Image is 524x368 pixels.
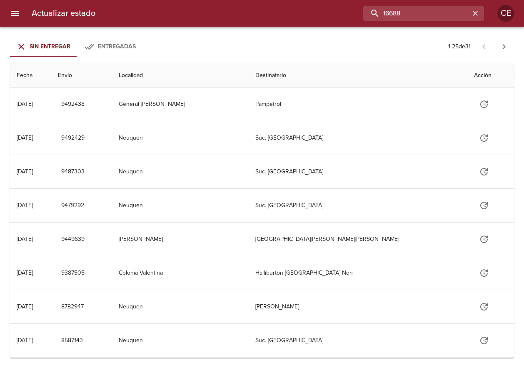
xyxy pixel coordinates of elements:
div: [DATE] [17,235,33,243]
div: Tabs Envios [10,37,143,57]
td: Neuquen [112,290,248,323]
div: [DATE] [17,134,33,141]
button: 9487303 [58,164,88,180]
span: Pagina anterior [474,42,494,50]
td: Neuquen [112,324,248,357]
div: [DATE] [17,168,33,175]
td: Suc. [GEOGRAPHIC_DATA] [249,121,468,155]
td: Suc. [GEOGRAPHIC_DATA] [249,155,468,188]
span: Actualizar estado y agregar documentación [474,134,494,141]
span: 9487303 [61,167,85,177]
div: CE [497,5,514,22]
td: [PERSON_NAME] [112,223,248,256]
button: 9492438 [58,97,88,112]
td: Suc. [GEOGRAPHIC_DATA] [249,324,468,357]
td: Neuquen [112,121,248,155]
span: Actualizar estado y agregar documentación [474,100,494,107]
button: 8782947 [58,299,87,315]
h6: Actualizar estado [32,7,95,20]
td: Neuquen [112,189,248,222]
button: 8587143 [58,333,86,348]
span: 9387505 [61,268,85,278]
td: [GEOGRAPHIC_DATA][PERSON_NAME][PERSON_NAME] [249,223,468,256]
th: Fecha [10,64,51,88]
span: Actualizar estado y agregar documentación [474,303,494,310]
span: Pagina siguiente [494,37,514,57]
span: 9479292 [61,200,84,211]
td: General [PERSON_NAME] [112,88,248,121]
span: 9492429 [61,133,85,143]
th: Acción [467,64,514,88]
div: Abrir información de usuario [497,5,514,22]
span: Actualizar estado y agregar documentación [474,269,494,276]
span: Actualizar estado y agregar documentación [474,336,494,343]
div: [DATE] [17,269,33,276]
span: 8782947 [61,302,84,312]
p: 1 - 25 de 31 [448,43,471,51]
td: Neuquen [112,155,248,188]
span: Actualizar estado y agregar documentación [474,168,494,175]
td: Suc. [GEOGRAPHIC_DATA] [249,189,468,222]
span: Actualizar estado y agregar documentación [474,235,494,242]
button: 9449639 [58,232,88,247]
span: 8587143 [61,335,83,346]
div: [DATE] [17,303,33,310]
div: [DATE] [17,337,33,344]
input: buscar [363,6,470,21]
div: [DATE] [17,100,33,108]
button: menu [5,3,25,23]
div: [DATE] [17,202,33,209]
span: Entregadas [98,43,136,50]
button: 9492429 [58,130,88,146]
td: [PERSON_NAME] [249,290,468,323]
td: Halliburton [GEOGRAPHIC_DATA] Nqn [249,256,468,290]
button: 9387505 [58,265,88,281]
button: 9479292 [58,198,87,213]
th: Envio [51,64,112,88]
td: Pampetrol [249,88,468,121]
th: Localidad [112,64,248,88]
span: 9492438 [61,99,85,110]
td: Colonia Valentina [112,256,248,290]
span: 9449639 [61,234,85,245]
span: Actualizar estado y agregar documentación [474,201,494,208]
th: Destinatario [249,64,468,88]
span: Sin Entregar [30,43,70,50]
